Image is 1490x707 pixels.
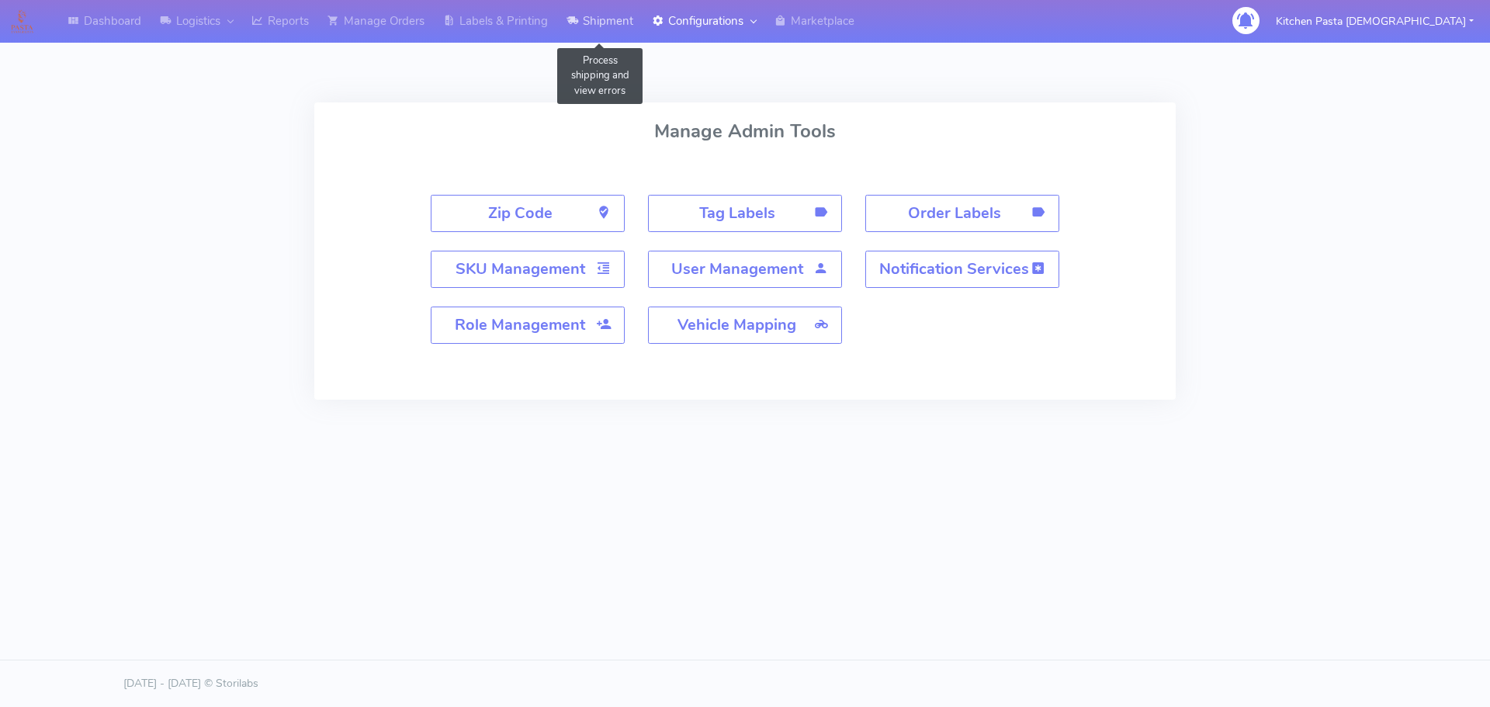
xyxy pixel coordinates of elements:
[431,251,625,288] button: SKU Management
[865,251,1059,288] button: Notification Services
[865,195,1059,232] button: Order Labels
[431,307,625,344] button: Role Management
[908,203,1001,224] strong: Order Labels
[648,195,842,232] button: Tag Labels
[456,258,585,279] strong: SKU Management
[677,314,796,335] strong: Vehicle Mapping
[879,258,1029,279] strong: Notification Services
[455,314,585,335] strong: Role Management
[648,251,842,288] button: User Management
[654,121,836,141] h3: Manage Admin Tools
[648,307,842,344] button: Vehicle Mapping
[1264,5,1485,37] button: Kitchen Pasta [DEMOGRAPHIC_DATA]
[431,195,625,232] button: Zip Code
[699,203,775,224] strong: Tag Labels
[488,203,553,224] strong: Zip Code
[671,258,803,279] strong: User Management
